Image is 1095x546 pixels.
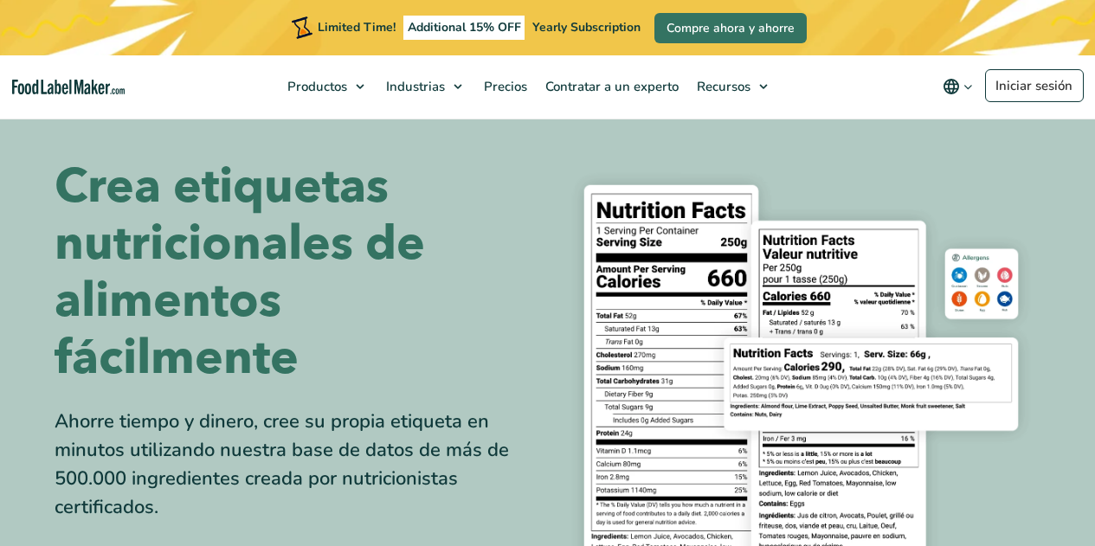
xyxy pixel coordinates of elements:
[931,69,985,104] button: Change language
[377,55,471,118] a: Industrias
[537,55,684,118] a: Contratar a un experto
[654,13,807,43] a: Compre ahora y ahorre
[540,78,680,95] span: Contratar a un experto
[318,19,396,35] span: Limited Time!
[12,80,125,94] a: Food Label Maker homepage
[55,408,535,522] div: Ahorre tiempo y dinero, cree su propia etiqueta en minutos utilizando nuestra base de datos de má...
[403,16,525,40] span: Additional 15% OFF
[985,69,1084,102] a: Iniciar sesión
[381,78,447,95] span: Industrias
[692,78,752,95] span: Recursos
[688,55,776,118] a: Recursos
[532,19,641,35] span: Yearly Subscription
[475,55,532,118] a: Precios
[479,78,529,95] span: Precios
[282,78,349,95] span: Productos
[55,158,535,387] h1: Crea etiquetas nutricionales de alimentos fácilmente
[279,55,373,118] a: Productos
